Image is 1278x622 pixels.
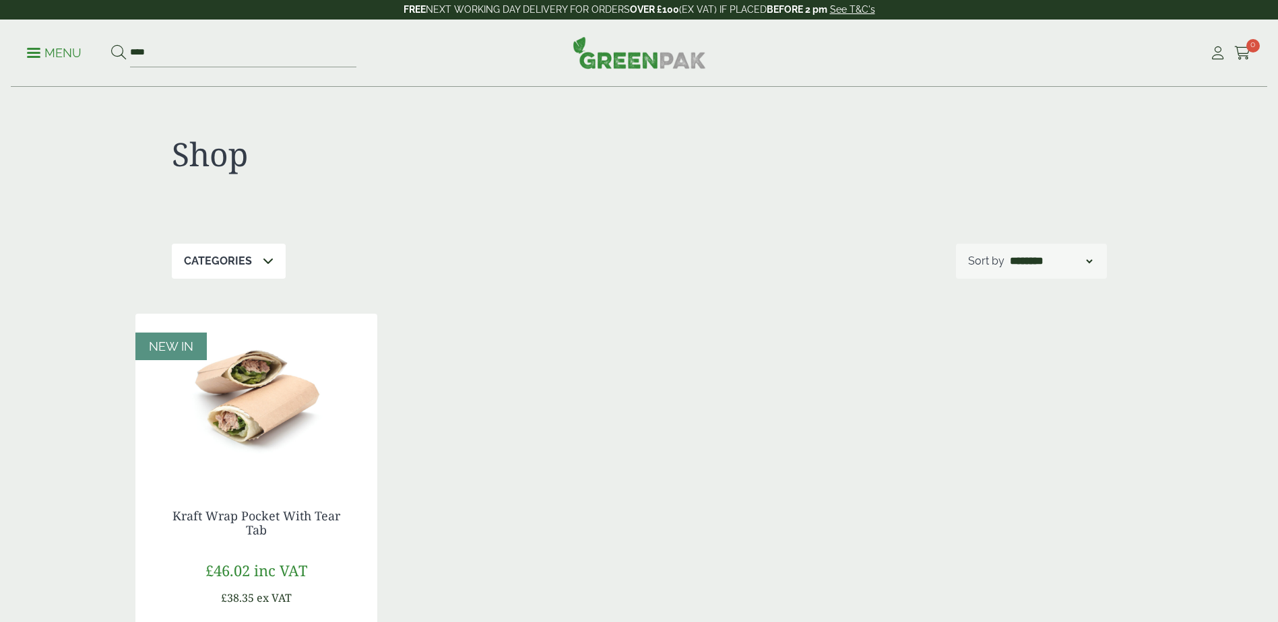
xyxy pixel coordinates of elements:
span: NEW IN [149,339,193,353]
strong: FREE [404,4,426,15]
span: £46.02 [205,560,250,580]
i: My Account [1209,46,1226,60]
p: Sort by [968,253,1004,269]
i: Cart [1234,46,1251,60]
a: See T&C's [830,4,875,15]
a: 0 [1234,43,1251,63]
img: 5430063G Kraft Wrap Pocket with Wrap Contents Opened [135,314,377,482]
span: £38.35 [221,590,254,605]
img: GreenPak Supplies [573,36,706,69]
a: Kraft Wrap Pocket With Tear Tab [172,508,340,539]
select: Shop order [1007,253,1095,269]
strong: OVER £100 [630,4,679,15]
span: ex VAT [257,590,292,605]
strong: BEFORE 2 pm [767,4,827,15]
p: Menu [27,45,82,61]
span: inc VAT [254,560,307,580]
p: Categories [184,253,252,269]
h1: Shop [172,135,639,174]
span: 0 [1246,39,1260,53]
a: Menu [27,45,82,59]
